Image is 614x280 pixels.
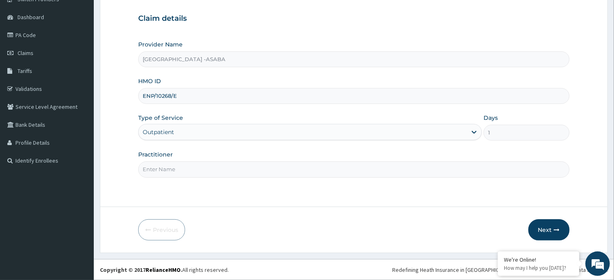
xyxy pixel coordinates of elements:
[18,67,32,75] span: Tariffs
[138,219,185,240] button: Previous
[528,219,570,240] button: Next
[18,13,44,21] span: Dashboard
[138,161,569,177] input: Enter Name
[146,266,181,273] a: RelianceHMO
[484,114,498,122] label: Days
[138,114,183,122] label: Type of Service
[42,46,137,56] div: Chat with us now
[47,86,113,169] span: We're online!
[504,265,573,271] p: How may I help you today?
[134,4,153,24] div: Minimize live chat window
[504,256,573,263] div: We're Online!
[138,150,173,159] label: Practitioner
[138,77,161,85] label: HMO ID
[18,49,33,57] span: Claims
[94,259,614,280] footer: All rights reserved.
[15,41,33,61] img: d_794563401_company_1708531726252_794563401
[392,266,608,274] div: Redefining Heath Insurance in [GEOGRAPHIC_DATA] using Telemedicine and Data Science!
[4,190,155,219] textarea: Type your message and hit 'Enter'
[100,266,182,273] strong: Copyright © 2017 .
[138,88,569,104] input: Enter HMO ID
[143,128,174,136] div: Outpatient
[138,14,569,23] h3: Claim details
[138,40,183,49] label: Provider Name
